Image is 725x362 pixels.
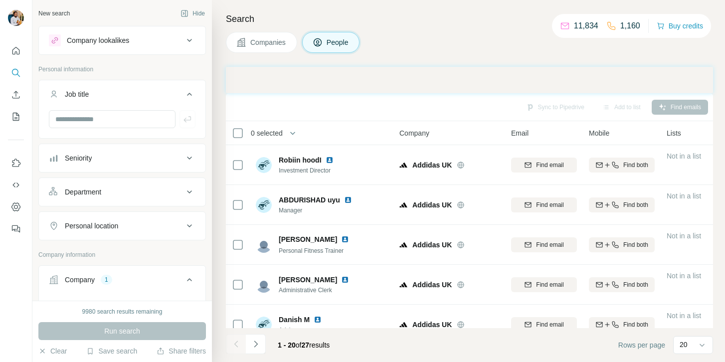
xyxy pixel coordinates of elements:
span: Find email [536,320,563,329]
button: Search [8,64,24,82]
button: Find email [511,158,577,173]
span: People [327,37,350,47]
div: 1 [101,275,112,284]
button: Hide [174,6,212,21]
span: Not in a list [667,312,701,320]
span: Addidas UK [412,320,452,330]
button: Find both [589,197,655,212]
div: Department [65,187,101,197]
span: Manager [279,206,356,215]
img: Avatar [256,197,272,213]
button: Find both [589,277,655,292]
span: Advisor [279,326,326,335]
div: Company lookalikes [67,35,129,45]
span: Not in a list [667,192,701,200]
span: Robiin hoodI [279,155,322,165]
img: LinkedIn logo [344,196,352,204]
iframe: Banner [226,67,713,93]
button: Job title [39,82,205,110]
button: Find email [511,277,577,292]
span: Danish M [279,315,310,325]
div: Job title [65,89,89,99]
img: Avatar [256,157,272,173]
button: Feedback [8,220,24,238]
span: Addidas UK [412,280,452,290]
img: Avatar [256,237,272,253]
span: 27 [302,341,310,349]
p: Company information [38,250,206,259]
span: [PERSON_NAME] [279,234,337,244]
span: of [296,341,302,349]
img: LinkedIn logo [341,235,349,243]
span: Find email [536,161,563,170]
div: Company [65,275,95,285]
p: 20 [680,340,688,350]
button: Company1 [39,268,205,296]
button: Clear [38,346,67,356]
img: Logo of Addidas UK [399,241,407,249]
span: Administrative Clerk [279,286,353,295]
button: Buy credits [657,19,703,33]
span: Lists [667,128,681,138]
div: Select a company name or website [49,296,195,309]
img: LinkedIn logo [326,156,334,164]
button: Seniority [39,146,205,170]
button: Save search [86,346,137,356]
span: Not in a list [667,152,701,160]
span: Personal Fitness Trainer [279,247,344,254]
span: Company [399,128,429,138]
div: New search [38,9,70,18]
span: Find email [536,200,563,209]
span: Addidas UK [412,240,452,250]
span: Find both [623,240,648,249]
button: Company lookalikes [39,28,205,52]
button: Find email [511,197,577,212]
span: Find both [623,320,648,329]
button: Dashboard [8,198,24,216]
span: results [278,341,330,349]
button: Share filters [157,346,206,356]
div: Personal location [65,221,118,231]
button: Personal location [39,214,205,238]
span: 1 - 20 [278,341,296,349]
span: Email [511,128,529,138]
button: Use Surfe API [8,176,24,194]
img: Avatar [256,277,272,293]
img: Avatar [256,317,272,333]
img: LinkedIn logo [341,276,349,284]
span: Investment Director [279,166,338,175]
span: [PERSON_NAME] [279,275,337,285]
button: Find email [511,237,577,252]
span: Not in a list [667,232,701,240]
button: Navigate to next page [246,334,266,354]
p: 1,160 [620,20,640,32]
span: Mobile [589,128,609,138]
img: Logo of Addidas UK [399,281,407,289]
span: Rows per page [618,340,665,350]
img: Logo of Addidas UK [399,161,407,169]
p: Personal information [38,65,206,74]
button: Use Surfe on LinkedIn [8,154,24,172]
span: Find email [536,240,563,249]
span: Not in a list [667,272,701,280]
span: Find both [623,161,648,170]
div: Seniority [65,153,92,163]
p: 11,834 [574,20,598,32]
h4: Search [226,12,713,26]
span: Find email [536,280,563,289]
button: My lists [8,108,24,126]
button: Find both [589,237,655,252]
button: Quick start [8,42,24,60]
img: Logo of Addidas UK [399,201,407,209]
div: 9980 search results remaining [82,307,163,316]
img: LinkedIn logo [314,316,322,324]
button: Find both [589,317,655,332]
img: Avatar [8,10,24,26]
span: Companies [250,37,287,47]
img: Logo of Addidas UK [399,321,407,329]
button: Find both [589,158,655,173]
span: Addidas UK [412,160,452,170]
span: Addidas UK [412,200,452,210]
button: Find email [511,317,577,332]
span: ABDURISHAD uyu [279,195,340,205]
